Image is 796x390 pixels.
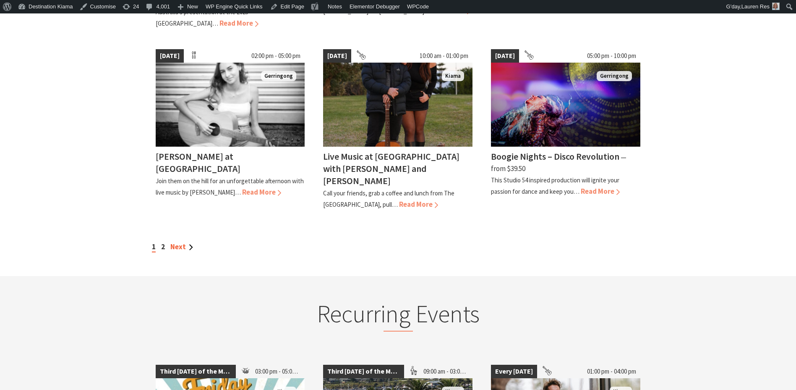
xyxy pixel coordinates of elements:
[234,299,563,332] h2: Recurring Events
[491,63,640,147] img: Boogie Nights
[323,189,454,208] p: Call your friends, grab a coffee and lunch from The [GEOGRAPHIC_DATA], pull…
[581,187,620,196] span: Read More
[491,365,537,378] span: Every [DATE]
[415,49,472,63] span: 10:00 am - 01:00 pm
[491,49,640,211] a: [DATE] 05:00 pm - 10:00 pm Boogie Nights Gerringong Boogie Nights – Disco Revolution ⁠— from $39....
[399,200,438,209] span: Read More
[583,365,640,378] span: 01:00 pm - 04:00 pm
[156,63,305,147] img: Tayah Larsen
[242,187,281,197] span: Read More
[247,49,305,63] span: 02:00 pm - 05:00 pm
[323,63,472,147] img: Em & Ron
[491,150,619,162] h4: Boogie Nights – Disco Revolution
[323,365,404,378] span: Third [DATE] of the Month
[251,365,305,378] span: 03:00 pm - 05:00 pm
[583,49,640,63] span: 05:00 pm - 10:00 pm
[156,365,236,378] span: Third [DATE] of the Month
[442,71,464,82] span: Kiama
[491,49,519,63] span: [DATE]
[491,176,619,195] p: This Studio 54 inspired production will ignite your passion for dance and keep you…
[161,242,165,251] a: 2
[170,242,193,251] a: Next
[323,49,472,211] a: [DATE] 10:00 am - 01:00 pm Em & Ron Kiama Live Music at [GEOGRAPHIC_DATA] with [PERSON_NAME] and ...
[219,18,258,28] span: Read More
[323,150,459,187] h4: Live Music at [GEOGRAPHIC_DATA] with [PERSON_NAME] and [PERSON_NAME]
[772,3,780,10] img: Res-lauren-square-150x150.jpg
[419,365,473,378] span: 09:00 am - 03:00 pm
[597,71,632,82] span: Gerringong
[156,49,184,63] span: [DATE]
[156,177,304,196] p: Join them on the hill for an unforgettable afternoon with live music by [PERSON_NAME]…
[431,6,470,16] span: Read More
[156,150,240,174] h4: [PERSON_NAME] at [GEOGRAPHIC_DATA]
[152,242,156,253] span: 1
[323,49,351,63] span: [DATE]
[491,153,626,173] span: ⁠— from $39.50
[261,71,296,82] span: Gerringong
[741,3,770,10] span: Lauren Res
[156,49,305,211] a: [DATE] 02:00 pm - 05:00 pm Tayah Larsen Gerringong [PERSON_NAME] at [GEOGRAPHIC_DATA] Join them o...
